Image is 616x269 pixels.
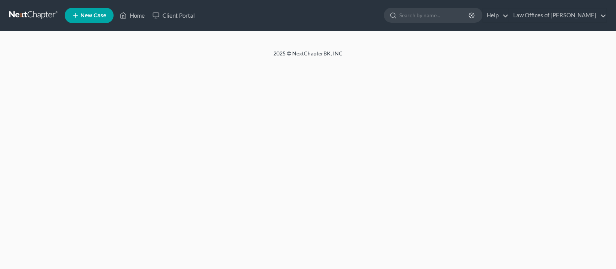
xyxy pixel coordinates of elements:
[116,8,149,22] a: Home
[483,8,509,22] a: Help
[509,8,606,22] a: Law Offices of [PERSON_NAME]
[399,8,470,22] input: Search by name...
[149,8,199,22] a: Client Portal
[89,50,527,63] div: 2025 © NextChapterBK, INC
[80,13,106,18] span: New Case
